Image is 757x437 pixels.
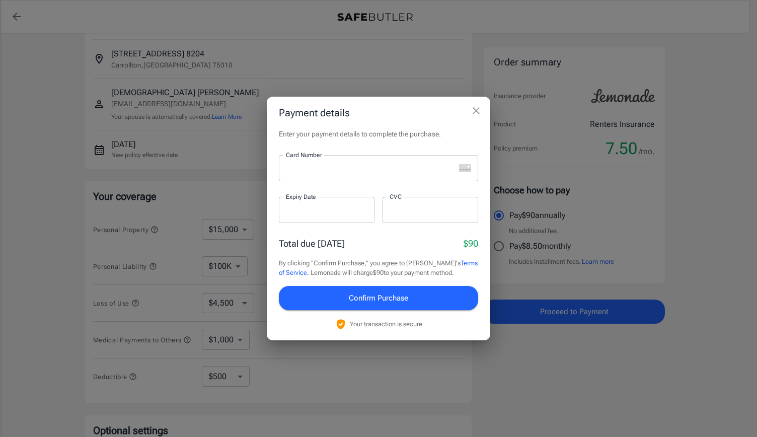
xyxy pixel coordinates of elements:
button: close [466,101,486,121]
p: Enter your payment details to complete the purchase. [279,129,478,139]
p: By clicking "Confirm Purchase," you agree to [PERSON_NAME]'s . Lemonade will charge $90 to your p... [279,258,478,278]
iframe: Secure expiration date input frame [286,205,367,214]
p: Your transaction is secure [350,319,422,329]
p: Total due [DATE] [279,237,345,250]
svg: unknown [459,164,471,172]
iframe: Secure card number input frame [286,163,455,173]
label: CVC [390,192,402,201]
label: Card Number [286,151,322,159]
h2: Payment details [267,97,490,129]
label: Expiry Date [286,192,316,201]
p: $90 [464,237,478,250]
iframe: Secure CVC input frame [390,205,471,214]
span: Confirm Purchase [349,292,408,305]
button: Confirm Purchase [279,286,478,310]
